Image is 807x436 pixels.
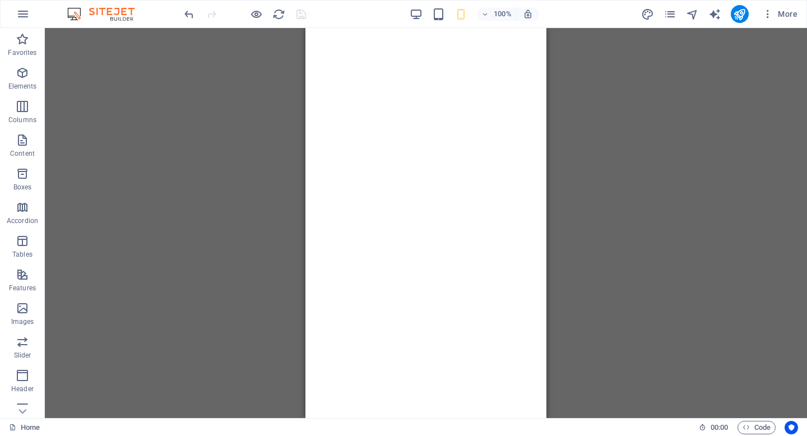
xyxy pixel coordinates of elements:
h6: 100% [494,7,512,21]
i: Navigator [686,8,699,21]
button: Usercentrics [785,421,798,434]
button: More [758,5,802,23]
p: Boxes [13,183,32,192]
p: Favorites [8,48,36,57]
p: Features [9,284,36,293]
button: undo [182,7,196,21]
i: Reload page [272,8,285,21]
p: Slider [14,351,31,360]
p: Columns [8,115,36,124]
p: Tables [12,250,33,259]
button: navigator [686,7,699,21]
img: Editor Logo [64,7,149,21]
button: pages [664,7,677,21]
p: Content [10,149,35,158]
a: Click to cancel selection. Double-click to open Pages [9,421,40,434]
span: More [762,8,797,20]
button: design [641,7,655,21]
button: text_generator [708,7,722,21]
button: 100% [477,7,517,21]
p: Images [11,317,34,326]
p: Accordion [7,216,38,225]
h6: Session time [699,421,729,434]
p: Header [11,384,34,393]
i: Design (Ctrl+Alt+Y) [641,8,654,21]
i: Pages (Ctrl+Alt+S) [664,8,676,21]
span: : [718,423,720,432]
button: reload [272,7,285,21]
button: Code [738,421,776,434]
i: Undo: Edit headline (Ctrl+Z) [183,8,196,21]
i: On resize automatically adjust zoom level to fit chosen device. [523,9,533,19]
i: AI Writer [708,8,721,21]
span: 00 00 [711,421,728,434]
p: Elements [8,82,37,91]
button: publish [731,5,749,23]
span: Code [743,421,771,434]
